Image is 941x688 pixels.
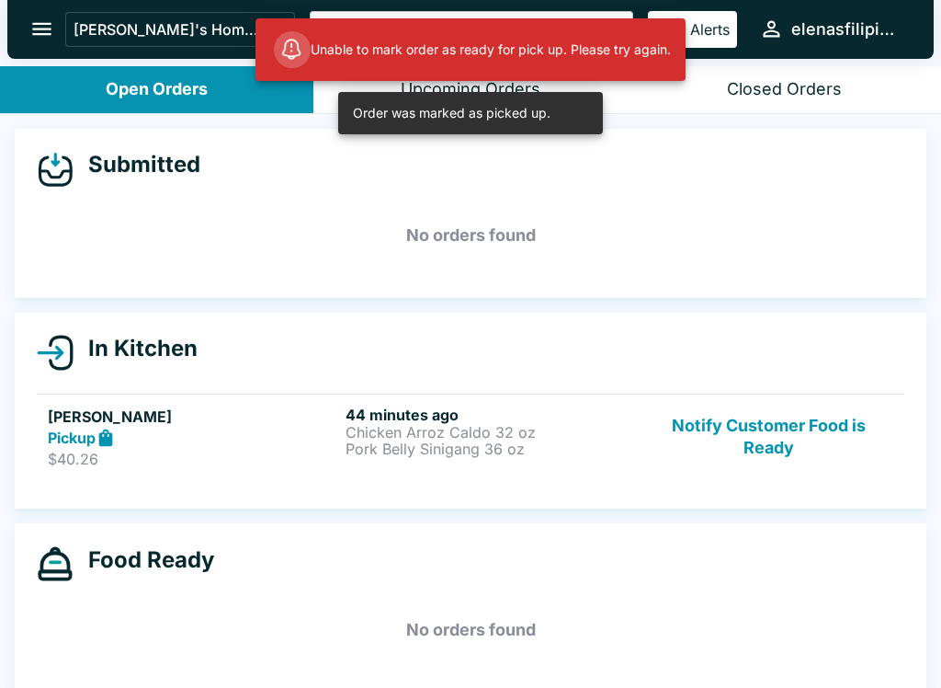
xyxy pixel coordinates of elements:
div: elenasfilipinofoods [791,18,904,40]
p: Chicken Arroz Caldo 32 oz [346,424,636,441]
button: elenasfilipinofoods [752,9,912,49]
h5: No orders found [37,597,904,663]
button: [PERSON_NAME]'s Home of the Finest Filipino Foods [65,12,295,47]
p: [PERSON_NAME]'s Home of the Finest Filipino Foods [74,20,261,39]
strong: Pickup [48,429,96,447]
div: Closed Orders [727,79,842,100]
p: $40.26 [48,450,338,468]
h4: In Kitchen [74,335,198,362]
button: open drawer [18,6,65,52]
div: Unable to mark order as ready for pick up. Please try again. [274,24,671,75]
p: Alerts [690,20,730,39]
h5: No orders found [37,202,904,269]
h6: 44 minutes ago [346,406,636,424]
div: Order was marked as picked up. [353,97,550,129]
button: Notify Customer Food is Ready [644,406,893,469]
div: Open Orders [106,79,208,100]
h4: Food Ready [74,546,214,574]
p: Pork Belly Sinigang 36 oz [346,441,636,457]
h5: [PERSON_NAME] [48,406,338,428]
a: [PERSON_NAME]Pickup$40.2644 minutes agoChicken Arroz Caldo 32 ozPork Belly Sinigang 36 ozNotify C... [37,394,904,480]
h4: Submitted [74,151,200,178]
